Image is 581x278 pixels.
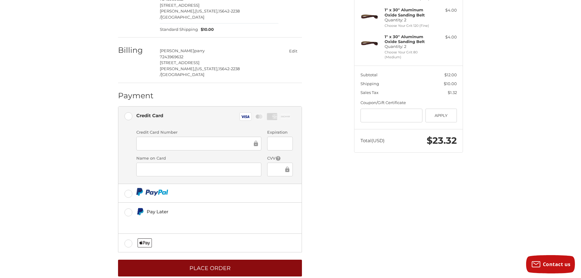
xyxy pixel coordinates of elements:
label: Expiration [267,129,292,135]
img: PayPal icon [136,188,168,196]
img: Applepay icon [138,238,152,247]
span: [US_STATE], [195,9,218,13]
span: Shipping [360,81,379,86]
button: Contact us [526,255,575,273]
span: $10.00 [198,27,214,33]
span: Contact us [543,261,571,268]
div: $4.00 [433,34,457,40]
span: 15642-2238 / [160,9,240,20]
strong: 1" x 30" Aluminum Oxide Sanding Belt [385,34,425,44]
span: [GEOGRAPHIC_DATA] [161,15,204,20]
span: Subtotal [360,72,378,77]
h4: Quantity: 2 [385,7,431,22]
span: $1.32 [448,90,457,95]
label: Name on Card [136,155,261,161]
iframe: Secure Credit Card Frame - Cardholder Name [141,166,257,173]
span: Sales Tax [360,90,378,95]
h2: Billing [118,45,154,55]
h4: Quantity: 2 [385,34,431,49]
li: Choose Your Grit 80 (Medium) [385,50,431,60]
div: Coupon/Gift Certificate [360,100,457,106]
span: [PERSON_NAME], [160,66,195,71]
iframe: PayPal Message 1 [136,217,260,226]
iframe: Secure Credit Card Frame - Credit Card Number [141,140,253,147]
img: Pay Later icon [136,208,144,215]
span: [PERSON_NAME] [160,48,194,53]
input: Gift Certificate or Coupon Code [360,109,423,122]
div: Pay Later [147,207,260,217]
span: $23.32 [427,135,457,146]
h2: Payment [118,91,154,100]
span: [STREET_ADDRESS] [160,60,199,65]
label: CVV [267,155,292,161]
li: Choose Your Grit 120 (Fine) [385,23,431,28]
span: [STREET_ADDRESS] [160,3,199,8]
span: [PERSON_NAME], [160,9,195,13]
button: Apply [425,109,457,122]
iframe: Secure Credit Card Frame - CVV [271,166,284,173]
iframe: Secure Credit Card Frame - Expiration Date [271,140,288,147]
span: Total (USD) [360,138,385,143]
span: $10.00 [444,81,457,86]
span: 7243969632 [160,54,183,59]
div: $4.00 [433,7,457,13]
span: $12.00 [444,72,457,77]
span: [GEOGRAPHIC_DATA] [161,72,204,77]
strong: 1" x 30" Aluminum Oxide Sanding Belt [385,7,425,17]
span: [US_STATE], [195,66,218,71]
button: Place Order [118,260,302,276]
button: Edit [284,46,302,55]
span: parry [194,48,205,53]
div: Credit Card [136,110,163,121]
span: Standard Shipping [160,27,198,33]
label: Credit Card Number [136,129,261,135]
